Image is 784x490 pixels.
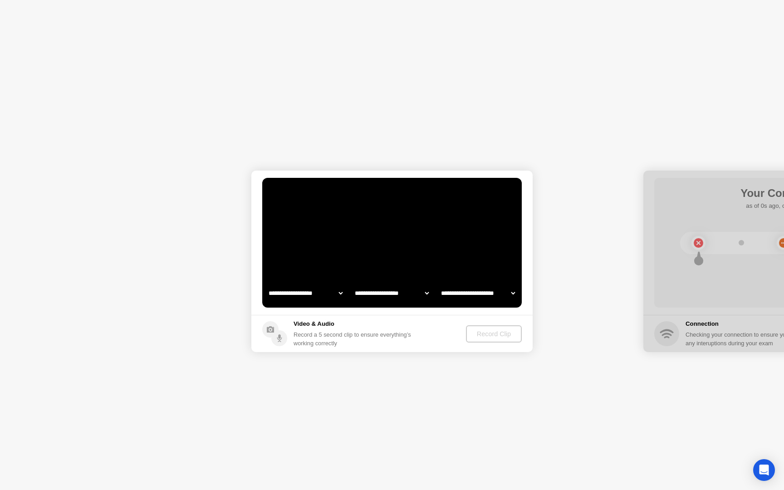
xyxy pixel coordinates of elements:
button: Record Clip [466,325,522,343]
select: Available cameras [267,284,344,302]
h5: Video & Audio [294,319,415,328]
select: Available speakers [353,284,431,302]
div: Record Clip [470,330,518,338]
div: Open Intercom Messenger [753,459,775,481]
select: Available microphones [439,284,517,302]
div: Record a 5 second clip to ensure everything’s working correctly [294,330,415,348]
